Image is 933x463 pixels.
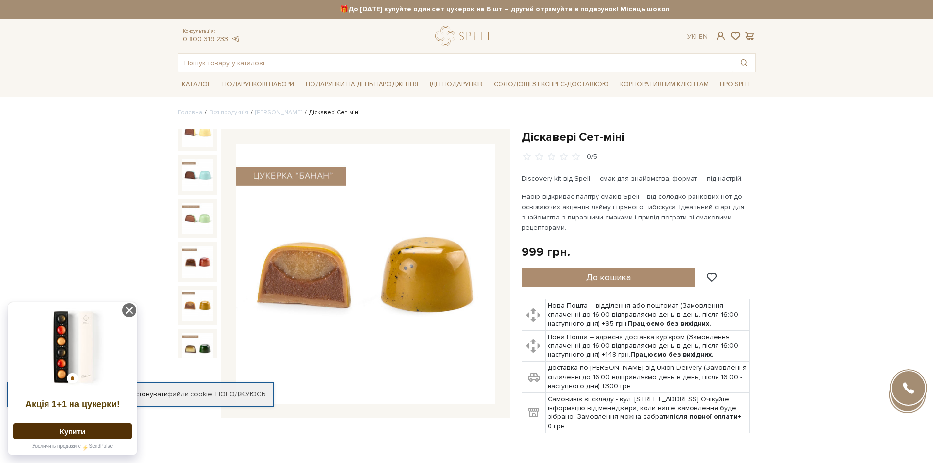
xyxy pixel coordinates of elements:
[687,32,708,41] div: Ук
[522,244,570,260] div: 999 грн.
[546,299,750,331] td: Нова Пошта – відділення або поштомат (Замовлення сплаченні до 16:00 відправляємо день в день, піс...
[546,330,750,362] td: Нова Пошта – адресна доставка кур'єром (Замовлення сплаченні до 16:00 відправляємо день в день, п...
[586,272,631,283] span: До кошика
[182,290,213,321] img: Діскавері Сет-міні
[670,413,738,421] b: після повної оплати
[215,390,265,399] a: Погоджуюсь
[522,173,751,184] p: Discovery kit від Spell — смак для знайомства, формат — під настрій.
[546,362,750,393] td: Доставка по [PERSON_NAME] від Uklon Delivery (Замовлення сплаченні до 16:00 відправляємо день в д...
[178,77,215,92] span: Каталог
[209,109,248,116] a: Вся продукція
[182,333,213,364] img: Діскавері Сет-міні
[733,54,755,72] button: Пошук товару у каталозі
[435,26,497,46] a: logo
[236,144,495,404] img: Діскавері Сет-міні
[167,390,212,398] a: файли cookie
[255,109,302,116] a: [PERSON_NAME]
[178,109,202,116] a: Головна
[231,35,240,43] a: telegram
[183,28,240,35] span: Консультація:
[182,116,213,147] img: Діскавері Сет-міні
[182,203,213,234] img: Діскавері Сет-міні
[183,35,228,43] a: 0 800 319 233
[695,32,697,41] span: |
[628,319,711,328] b: Працюємо без вихідних.
[699,32,708,41] a: En
[616,76,713,93] a: Корпоративним клієнтам
[630,350,714,359] b: Працюємо без вихідних.
[587,152,597,162] div: 0/5
[426,77,486,92] span: Ідеї подарунків
[182,246,213,277] img: Діскавері Сет-міні
[546,393,750,433] td: Самовивіз зі складу - вул. [STREET_ADDRESS] Очікуйте інформацію від менеджера, коли ваше замовлен...
[182,159,213,191] img: Діскавері Сет-міні
[716,77,755,92] span: Про Spell
[264,5,842,14] strong: 🎁До [DATE] купуйте один сет цукерок на 6 шт – другий отримуйте в подарунок! Місяць шоколаду в Spell:
[8,390,273,399] div: Я дозволяю [DOMAIN_NAME] використовувати
[490,76,613,93] a: Солодощі з експрес-доставкою
[522,129,756,145] h1: Діскавері Сет-міні
[178,54,733,72] input: Пошук товару у каталозі
[522,192,751,233] p: Набір відкриває палітру смаків Spell – від солодко-ранкових нот до освіжаючих акцентів лайму і пр...
[218,77,298,92] span: Подарункові набори
[302,108,359,117] li: Діскавері Сет-міні
[302,77,422,92] span: Подарунки на День народження
[522,268,695,287] button: До кошика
